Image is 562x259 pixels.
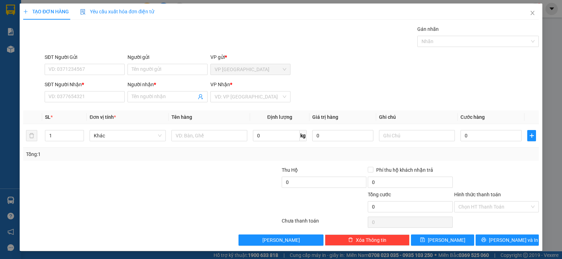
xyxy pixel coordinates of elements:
[527,130,536,141] button: plus
[454,192,501,197] label: Hình thức thanh toán
[267,114,292,120] span: Định lượng
[45,81,125,88] div: SĐT Người Nhận
[420,237,425,243] span: save
[417,26,439,32] label: Gán nhãn
[171,114,192,120] span: Tên hàng
[528,133,536,138] span: plus
[411,234,474,246] button: save[PERSON_NAME]
[368,192,391,197] span: Tổng cước
[325,234,410,246] button: deleteXóa Thông tin
[94,130,161,141] span: Khác
[45,53,125,61] div: SĐT Người Gửi
[530,10,535,16] span: close
[90,114,116,120] span: Đơn vị tính
[300,130,307,141] span: kg
[45,114,51,120] span: SL
[128,53,208,61] div: Người gửi
[460,114,485,120] span: Cước hàng
[23,9,28,14] span: plus
[80,9,86,15] img: icon
[262,236,300,244] span: [PERSON_NAME]
[312,114,338,120] span: Giá trị hàng
[476,234,539,246] button: printer[PERSON_NAME] và In
[26,150,217,158] div: Tổng: 1
[348,237,353,243] span: delete
[281,217,367,229] div: Chưa thanh toán
[215,64,286,75] span: VP Sài Gòn
[481,237,486,243] span: printer
[356,236,386,244] span: Xóa Thông tin
[312,130,373,141] input: 0
[428,236,465,244] span: [PERSON_NAME]
[373,166,436,174] span: Phí thu hộ khách nhận trả
[210,53,290,61] div: VP gửi
[489,236,538,244] span: [PERSON_NAME] và In
[210,82,230,87] span: VP Nhận
[238,234,323,246] button: [PERSON_NAME]
[379,130,455,141] input: Ghi Chú
[23,9,69,14] span: TẠO ĐƠN HÀNG
[128,81,208,88] div: Người nhận
[282,167,298,173] span: Thu Hộ
[376,110,458,124] th: Ghi chú
[80,9,154,14] span: Yêu cầu xuất hóa đơn điện tử
[198,94,203,100] span: user-add
[171,130,247,141] input: VD: Bàn, Ghế
[523,4,542,23] button: Close
[26,130,37,141] button: delete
